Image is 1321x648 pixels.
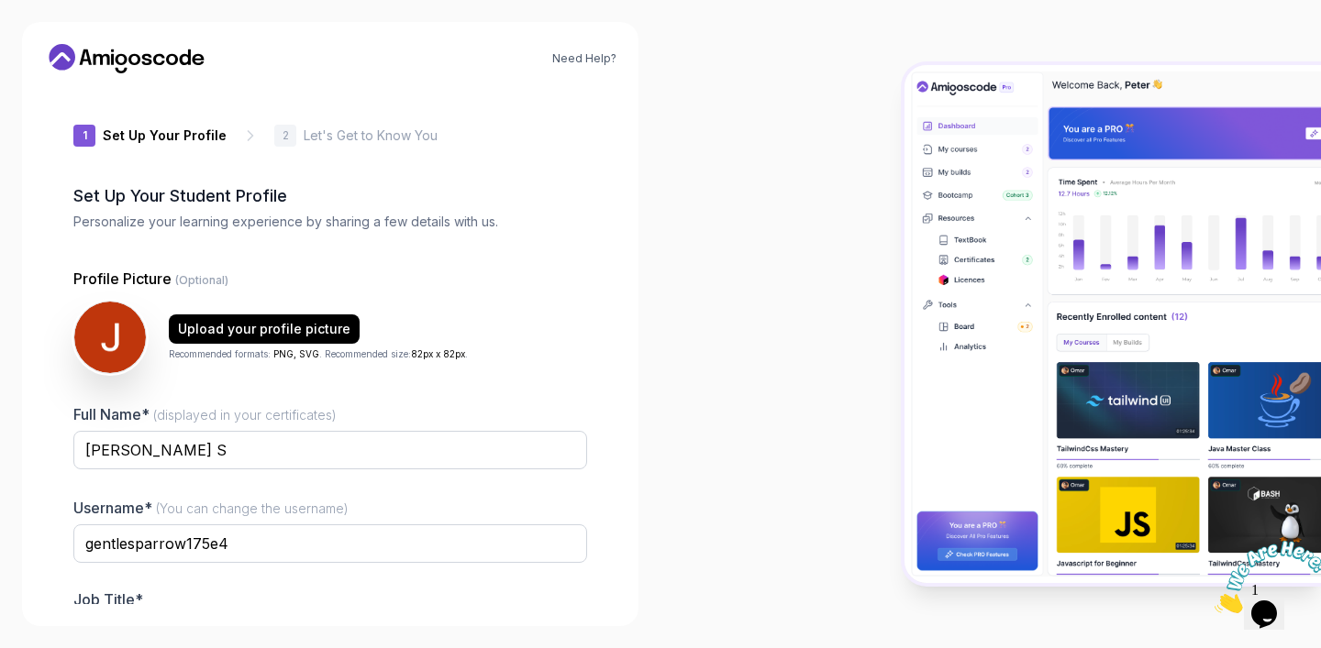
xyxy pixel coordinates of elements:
[153,407,337,423] span: (displayed in your certificates)
[156,500,349,516] span: (You can change the username)
[7,7,15,23] span: 1
[73,268,587,290] p: Profile Picture
[7,7,121,80] img: Chat attention grabber
[73,405,337,423] label: Full Name*
[44,44,209,73] a: Home link
[178,320,350,338] div: Upload your profile picture
[169,314,360,344] button: Upload your profile picture
[73,499,349,517] label: Username*
[273,348,319,359] span: PNG, SVG
[83,130,87,141] p: 1
[74,302,146,373] img: user profile image
[304,126,438,145] p: Let's Get to Know You
[73,524,587,563] input: Enter your Username
[411,348,465,359] span: 82px x 82px
[905,65,1321,584] img: Amigoscode Dashboard
[73,431,587,469] input: Enter your Full Name
[103,126,227,145] p: Set Up Your Profile
[1207,533,1321,621] iframe: chat widget
[283,130,289,141] p: 2
[175,273,228,287] span: (Optional)
[73,213,587,231] p: Personalize your learning experience by sharing a few details with us.
[552,51,616,66] a: Need Help?
[73,183,587,209] h2: Set Up Your Student Profile
[169,347,468,361] p: Recommended formats: . Recommended size: .
[73,590,587,609] p: Job Title*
